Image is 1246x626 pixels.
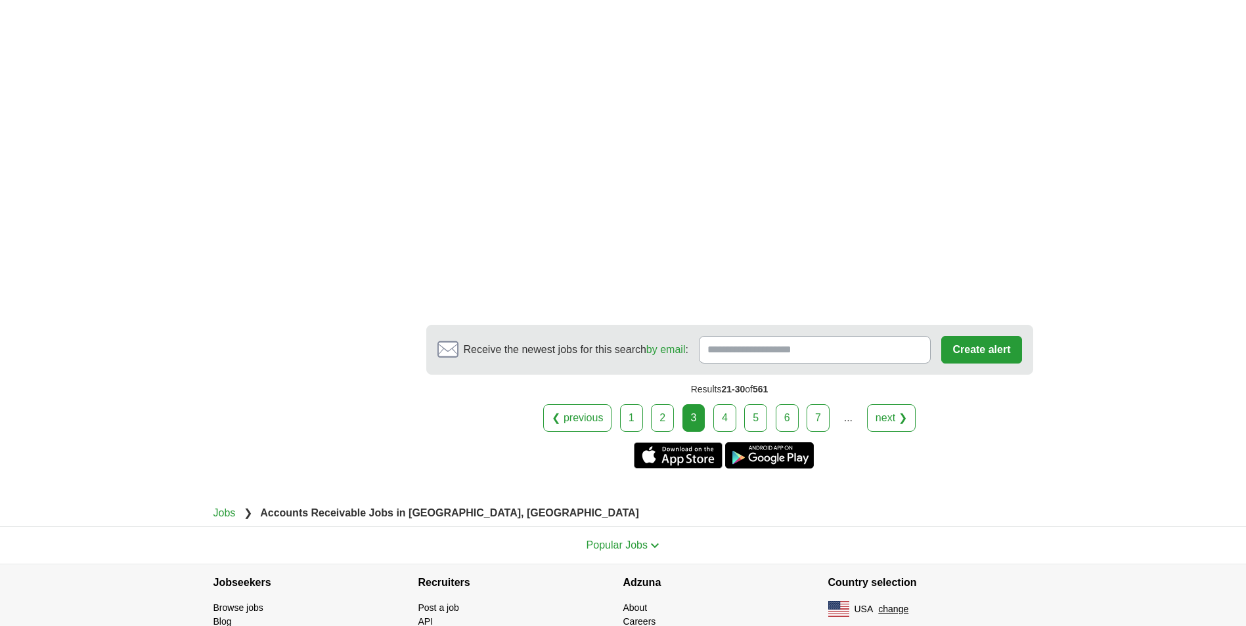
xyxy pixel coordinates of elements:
[828,564,1033,601] h4: Country selection
[835,405,861,431] div: ...
[464,342,688,358] span: Receive the newest jobs for this search :
[587,539,648,551] span: Popular Jobs
[426,375,1033,404] div: Results of
[867,404,916,432] a: next ❯
[244,507,252,518] span: ❯
[776,404,799,432] a: 6
[744,404,767,432] a: 5
[543,404,612,432] a: ❮ previous
[855,602,874,616] span: USA
[634,442,723,469] a: Get the iPhone app
[646,344,686,355] a: by email
[650,543,659,549] img: toggle icon
[941,336,1021,364] button: Create alert
[753,384,768,394] span: 561
[828,601,849,617] img: US flag
[725,442,814,469] a: Get the Android app
[260,507,639,518] strong: Accounts Receivable Jobs in [GEOGRAPHIC_DATA], [GEOGRAPHIC_DATA]
[713,404,736,432] a: 4
[721,384,745,394] span: 21-30
[878,602,908,616] button: change
[620,404,643,432] a: 1
[213,602,263,613] a: Browse jobs
[623,602,648,613] a: About
[651,404,674,432] a: 2
[213,507,236,518] a: Jobs
[418,602,459,613] a: Post a job
[682,404,705,432] div: 3
[807,404,830,432] a: 7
